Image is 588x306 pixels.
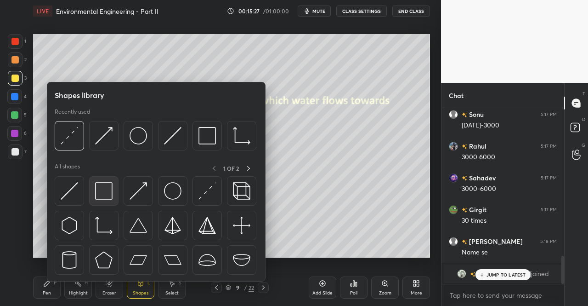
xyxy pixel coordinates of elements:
[467,237,523,246] h6: [PERSON_NAME]
[411,291,422,295] div: More
[8,71,27,86] div: 3
[179,281,181,285] div: S
[198,127,216,144] img: svg+xml;charset=utf-8,%3Csvg%20xmlns%3D%22http%3A%2F%2Fwww.w3.org%2F2000%2Fsvg%22%20width%3D%2234...
[462,185,557,194] div: 3000-6000
[164,217,181,234] img: svg+xml;charset=utf-8,%3Csvg%20xmlns%3D%22http%3A%2F%2Fwww.w3.org%2F2000%2Fsvg%22%20width%3D%2234...
[33,6,52,17] div: LIVE
[582,90,585,97] p: T
[7,126,27,141] div: 6
[441,83,471,108] p: Chat
[130,182,147,200] img: svg+xml;charset=utf-8,%3Csvg%20xmlns%3D%22http%3A%2F%2Fwww.w3.org%2F2000%2Fsvg%22%20width%3D%2230...
[540,239,557,244] div: 5:18 PM
[43,291,51,295] div: Pen
[312,291,333,295] div: Add Slide
[379,291,391,295] div: Zoom
[130,217,147,234] img: svg+xml;charset=utf-8,%3Csvg%20xmlns%3D%22http%3A%2F%2Fwww.w3.org%2F2000%2Fsvg%22%20width%3D%2238...
[249,283,254,292] div: 22
[336,6,387,17] button: CLASS SETTINGS
[462,112,467,117] img: no-rating-badge.077c3623.svg
[462,176,467,181] img: no-rating-badge.077c3623.svg
[582,142,585,149] p: G
[61,182,78,200] img: svg+xml;charset=utf-8,%3Csvg%20xmlns%3D%22http%3A%2F%2Fwww.w3.org%2F2000%2Fsvg%22%20width%3D%2230...
[198,217,216,234] img: svg+xml;charset=utf-8,%3Csvg%20xmlns%3D%22http%3A%2F%2Fwww.w3.org%2F2000%2Fsvg%22%20width%3D%2234...
[350,291,357,295] div: Poll
[102,291,116,295] div: Eraser
[130,127,147,144] img: svg+xml;charset=utf-8,%3Csvg%20xmlns%3D%22http%3A%2F%2Fwww.w3.org%2F2000%2Fsvg%22%20width%3D%2236...
[223,165,239,172] p: 1 OF 2
[462,208,467,213] img: no-rating-badge.077c3623.svg
[8,144,27,159] div: 7
[462,239,467,244] img: no-rating-badge.077c3623.svg
[486,272,526,277] p: JUMP TO LATEST
[467,173,496,183] h6: Sahadev
[467,205,486,214] h6: Girgit
[462,153,557,162] div: 3000 6000
[55,90,104,101] h5: Shapes library
[541,112,557,117] div: 5:17 PM
[449,110,458,119] img: default.png
[95,182,113,200] img: svg+xml;charset=utf-8,%3Csvg%20xmlns%3D%22http%3A%2F%2Fwww.w3.org%2F2000%2Fsvg%22%20width%3D%2234...
[69,291,88,295] div: Highlight
[8,34,26,49] div: 1
[61,251,78,269] img: svg+xml;charset=utf-8,%3Csvg%20xmlns%3D%22http%3A%2F%2Fwww.w3.org%2F2000%2Fsvg%22%20width%3D%2228...
[531,270,549,277] span: joined
[233,251,250,269] img: svg+xml;charset=utf-8,%3Csvg%20xmlns%3D%22http%3A%2F%2Fwww.w3.org%2F2000%2Fsvg%22%20width%3D%2238...
[55,163,80,174] p: All shapes
[541,207,557,213] div: 5:17 PM
[244,285,247,290] div: /
[312,8,325,14] span: mute
[198,251,216,269] img: svg+xml;charset=utf-8,%3Csvg%20xmlns%3D%22http%3A%2F%2Fwww.w3.org%2F2000%2Fsvg%22%20width%3D%2238...
[95,251,113,269] img: svg+xml;charset=utf-8,%3Csvg%20xmlns%3D%22http%3A%2F%2Fwww.w3.org%2F2000%2Fsvg%22%20width%3D%2234...
[130,251,147,269] img: svg+xml;charset=utf-8,%3Csvg%20xmlns%3D%22http%3A%2F%2Fwww.w3.org%2F2000%2Fsvg%22%20width%3D%2244...
[467,110,484,119] h6: Sonu
[457,269,466,278] img: 3
[462,216,557,225] div: 30 times
[95,217,113,234] img: svg+xml;charset=utf-8,%3Csvg%20xmlns%3D%22http%3A%2F%2Fwww.w3.org%2F2000%2Fsvg%22%20width%3D%2233...
[95,127,113,144] img: svg+xml;charset=utf-8,%3Csvg%20xmlns%3D%22http%3A%2F%2Fwww.w3.org%2F2000%2Fsvg%22%20width%3D%2230...
[233,217,250,234] img: svg+xml;charset=utf-8,%3Csvg%20xmlns%3D%22http%3A%2F%2Fwww.w3.org%2F2000%2Fsvg%22%20width%3D%2240...
[233,182,250,200] img: svg+xml;charset=utf-8,%3Csvg%20xmlns%3D%22http%3A%2F%2Fwww.w3.org%2F2000%2Fsvg%22%20width%3D%2235...
[233,285,242,290] div: 9
[54,281,57,285] div: P
[449,142,458,151] img: 8bcfa07d66804a6487053868e27987fe.jpg
[164,182,181,200] img: svg+xml;charset=utf-8,%3Csvg%20xmlns%3D%22http%3A%2F%2Fwww.w3.org%2F2000%2Fsvg%22%20width%3D%2236...
[298,6,331,17] button: mute
[61,217,78,234] img: svg+xml;charset=utf-8,%3Csvg%20xmlns%3D%22http%3A%2F%2Fwww.w3.org%2F2000%2Fsvg%22%20width%3D%2230...
[55,108,90,115] p: Recently used
[467,141,486,151] h6: Rahul
[7,108,27,122] div: 5
[198,182,216,200] img: svg+xml;charset=utf-8,%3Csvg%20xmlns%3D%22http%3A%2F%2Fwww.w3.org%2F2000%2Fsvg%22%20width%3D%2230...
[462,248,557,257] div: Name se
[470,272,475,277] img: no-rating-badge.077c3623.svg
[441,108,564,284] div: grid
[147,281,150,285] div: L
[582,116,585,123] p: D
[8,52,27,67] div: 2
[233,127,250,144] img: svg+xml;charset=utf-8,%3Csvg%20xmlns%3D%22http%3A%2F%2Fwww.w3.org%2F2000%2Fsvg%22%20width%3D%2233...
[56,7,158,16] h4: Environmental Engineering - Part II
[462,144,467,149] img: no-rating-badge.077c3623.svg
[164,251,181,269] img: svg+xml;charset=utf-8,%3Csvg%20xmlns%3D%22http%3A%2F%2Fwww.w3.org%2F2000%2Fsvg%22%20width%3D%2244...
[541,175,557,181] div: 5:17 PM
[7,89,27,104] div: 4
[165,291,179,295] div: Select
[462,121,557,130] div: [DATE]-3000
[449,237,458,246] img: default.png
[164,127,181,144] img: svg+xml;charset=utf-8,%3Csvg%20xmlns%3D%22http%3A%2F%2Fwww.w3.org%2F2000%2Fsvg%22%20width%3D%2230...
[449,205,458,214] img: 25af717e05e349248a292ca7f9006c34.jpg
[449,173,458,183] img: af539adc6f0e46d0af8ae00467c5369b.png
[61,127,78,144] img: svg+xml;charset=utf-8,%3Csvg%20xmlns%3D%22http%3A%2F%2Fwww.w3.org%2F2000%2Fsvg%22%20width%3D%2230...
[85,281,88,285] div: H
[541,144,557,149] div: 5:17 PM
[133,291,148,295] div: Shapes
[392,6,430,17] button: End Class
